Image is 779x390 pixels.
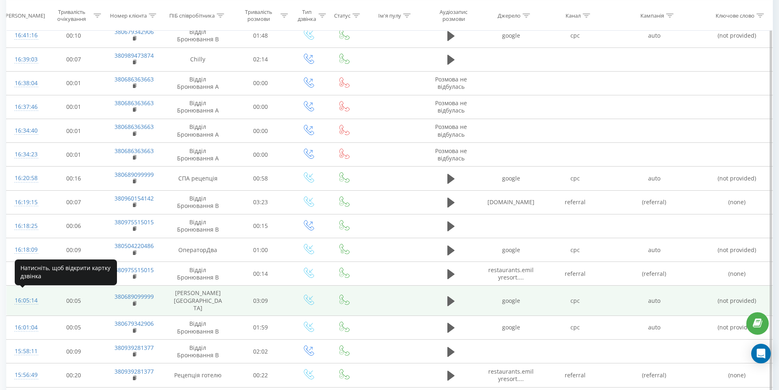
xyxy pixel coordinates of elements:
[114,75,154,83] a: 380686363663
[701,167,772,190] td: (not provided)
[297,9,317,23] div: Тип дзвінка
[479,316,543,339] td: google
[114,28,154,36] a: 380679342906
[231,143,290,167] td: 00:00
[165,95,231,119] td: Відділ Бронювання A
[114,320,154,327] a: 380679342906
[15,343,36,359] div: 15:58:11
[114,99,154,107] a: 380686363663
[334,12,350,19] div: Статус
[479,167,543,190] td: google
[44,95,103,119] td: 00:01
[701,190,772,214] td: (none)
[488,266,534,281] span: restaurants.emilyresort....
[231,340,290,363] td: 02:02
[44,340,103,363] td: 00:09
[15,320,36,336] div: 16:01:04
[44,214,103,238] td: 00:06
[165,316,231,339] td: Відділ Бронювання B
[607,24,701,47] td: auto
[165,143,231,167] td: Відділ Бронювання A
[114,242,154,250] a: 380504220486
[15,194,36,210] div: 16:19:15
[165,71,231,95] td: Відділ Бронювання A
[15,259,117,285] div: Натисніть, щоб відкрити картку дзвінка
[479,24,543,47] td: google
[114,123,154,131] a: 380686363663
[15,99,36,115] div: 16:37:46
[488,367,534,383] span: restaurants.emilyresort....
[15,218,36,234] div: 16:18:25
[114,147,154,155] a: 380686363663
[165,47,231,71] td: Chilly
[44,190,103,214] td: 00:07
[231,119,290,143] td: 00:00
[231,190,290,214] td: 03:23
[165,262,231,286] td: Відділ Бронювання B
[165,286,231,316] td: [PERSON_NAME][GEOGRAPHIC_DATA]
[15,147,36,162] div: 16:34:23
[231,262,290,286] td: 00:14
[543,24,607,47] td: cpc
[479,286,543,316] td: google
[543,190,607,214] td: referral
[231,95,290,119] td: 00:00
[15,123,36,139] div: 16:34:40
[238,9,279,23] div: Тривалість розмови
[165,119,231,143] td: Відділ Бронювання A
[231,214,290,238] td: 00:15
[640,12,664,19] div: Кампанія
[44,286,103,316] td: 00:05
[231,363,290,387] td: 00:22
[44,119,103,143] td: 00:01
[435,123,467,138] span: Розмова не відбулась
[231,316,290,339] td: 01:59
[165,24,231,47] td: Відділ Бронювання B
[44,47,103,71] td: 00:07
[543,363,607,387] td: referral
[607,363,701,387] td: (referral)
[15,75,36,91] div: 16:38:04
[543,286,607,316] td: cpc
[165,167,231,190] td: СПА рецепція
[231,286,290,316] td: 03:09
[607,316,701,339] td: auto
[165,190,231,214] td: Відділ Бронювання B
[15,242,36,258] div: 16:18:09
[607,238,701,262] td: auto
[169,12,215,19] div: ПІБ співробітника
[231,167,290,190] td: 00:58
[231,24,290,47] td: 01:48
[44,238,103,262] td: 00:09
[52,9,92,23] div: Тривалість очікування
[114,344,154,352] a: 380939281377
[498,12,521,19] div: Джерело
[479,190,543,214] td: [DOMAIN_NAME]
[114,293,154,300] a: 380689099999
[607,190,701,214] td: (referral)
[44,167,103,190] td: 00:16
[543,316,607,339] td: cpc
[114,367,154,375] a: 380939281377
[114,218,154,226] a: 380975515015
[716,12,754,19] div: Ключове слово
[701,363,772,387] td: (none)
[543,167,607,190] td: cpc
[701,24,772,47] td: (not provided)
[607,286,701,316] td: auto
[701,238,772,262] td: (not provided)
[15,27,36,43] div: 16:41:16
[435,147,467,162] span: Розмова не відбулась
[114,52,154,59] a: 380989473874
[44,71,103,95] td: 00:01
[4,12,45,19] div: [PERSON_NAME]
[165,363,231,387] td: Рецепція готелю
[231,47,290,71] td: 02:14
[44,363,103,387] td: 00:20
[701,286,772,316] td: (not provided)
[114,266,154,274] a: 380975515015
[44,143,103,167] td: 00:01
[378,12,401,19] div: Ім'я пулу
[543,238,607,262] td: cpc
[607,167,701,190] td: auto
